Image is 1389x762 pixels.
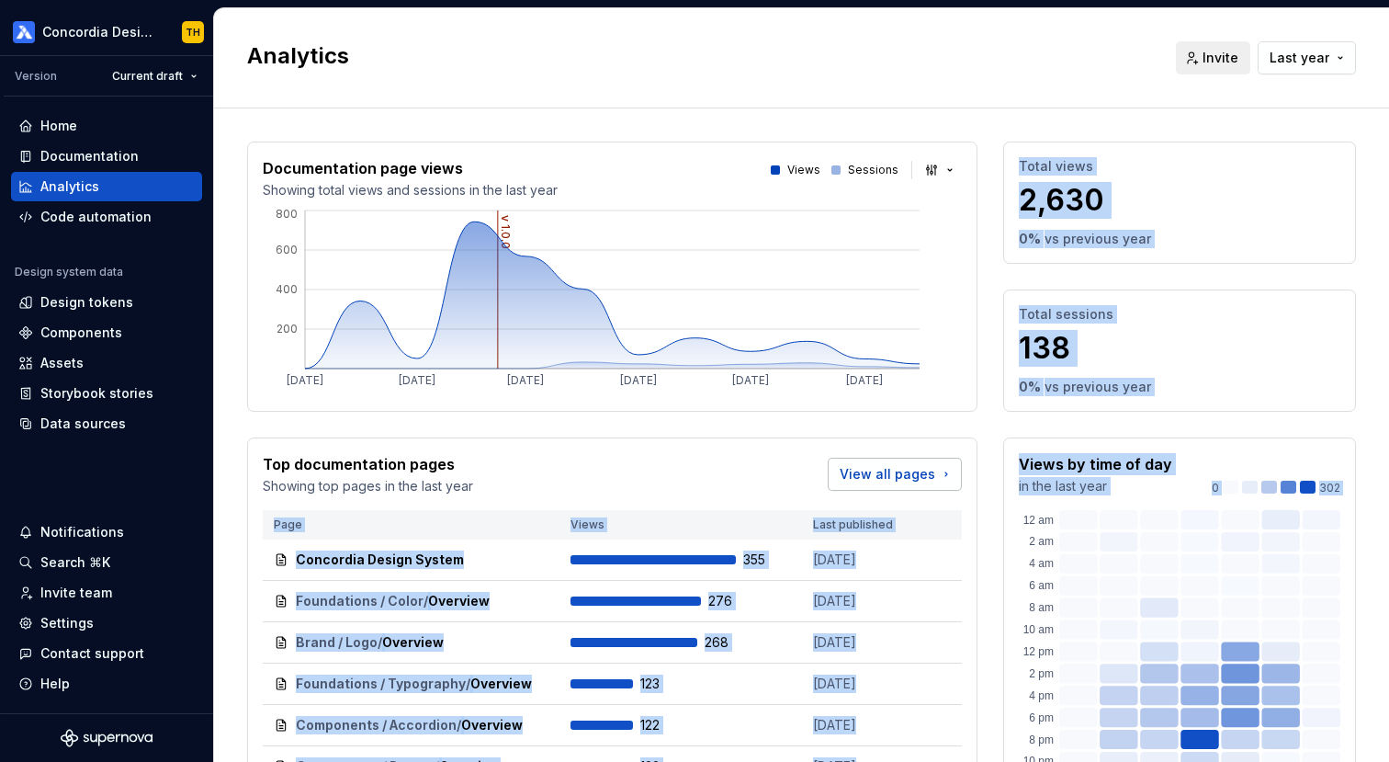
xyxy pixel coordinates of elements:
[61,729,152,747] svg: Supernova Logo
[813,675,951,693] p: [DATE]
[1270,49,1329,67] span: Last year
[11,608,202,638] a: Settings
[1203,49,1238,67] span: Invite
[1019,182,1340,219] p: 2,630
[378,633,382,652] span: /
[11,517,202,547] button: Notifications
[1019,477,1172,495] p: in the last year
[287,373,323,387] tspan: [DATE]
[40,208,152,226] div: Code automation
[813,592,951,610] p: [DATE]
[1023,645,1054,658] text: 12 pm
[276,207,298,221] tspan: 800
[4,12,209,51] button: Concordia Design SystemTH
[40,324,122,342] div: Components
[787,163,820,177] p: Views
[559,510,802,540] th: Views
[11,669,202,699] button: Help
[11,379,202,408] a: Storybook stories
[743,551,791,569] span: 355
[1029,579,1054,592] text: 6 am
[11,288,202,317] a: Design tokens
[399,373,435,387] tspan: [DATE]
[1176,41,1250,74] button: Invite
[1045,230,1151,248] p: vs previous year
[263,453,473,475] p: Top documentation pages
[42,23,160,41] div: Concordia Design System
[296,716,457,734] span: Components / Accordion
[296,675,466,693] span: Foundations / Typography
[276,282,298,296] tspan: 400
[846,373,883,387] tspan: [DATE]
[828,458,962,491] a: View all pages
[1023,514,1054,527] text: 12 am
[296,633,378,652] span: Brand / Logo
[1029,667,1054,680] text: 2 pm
[499,215,513,249] tspan: v 1.0.0
[11,142,202,171] a: Documentation
[457,716,461,734] span: /
[840,465,935,483] span: View all pages
[11,409,202,438] a: Data sources
[11,348,202,378] a: Assets
[40,523,124,541] div: Notifications
[461,716,523,734] span: Overview
[186,25,200,40] div: TH
[382,633,444,652] span: Overview
[1019,330,1340,367] p: 138
[470,675,532,693] span: Overview
[263,510,559,540] th: Page
[705,633,752,652] span: 268
[1023,623,1054,636] text: 10 am
[247,41,1154,71] h2: Analytics
[1029,535,1054,548] text: 2 am
[640,716,688,734] span: 122
[1212,481,1340,495] div: 302
[1029,557,1054,570] text: 4 am
[813,551,951,569] p: [DATE]
[296,592,423,610] span: Foundations / Color
[263,157,558,179] p: Documentation page views
[1029,689,1054,702] text: 4 pm
[423,592,428,610] span: /
[1212,481,1219,495] p: 0
[40,354,84,372] div: Assets
[40,614,94,632] div: Settings
[802,510,962,540] th: Last published
[1019,157,1340,176] p: Total views
[40,553,110,572] div: Search ⌘K
[1029,711,1054,724] text: 6 pm
[11,548,202,577] button: Search ⌘K
[1019,453,1172,475] p: Views by time of day
[15,69,57,84] div: Version
[11,578,202,608] a: Invite team
[11,639,202,668] button: Contact support
[276,243,298,256] tspan: 600
[263,477,473,495] p: Showing top pages in the last year
[112,69,183,84] span: Current draft
[40,384,153,403] div: Storybook stories
[40,415,126,433] div: Data sources
[1258,41,1356,74] button: Last year
[620,373,657,387] tspan: [DATE]
[40,675,70,693] div: Help
[263,181,558,199] p: Showing total views and sessions in the last year
[277,322,298,336] tspan: 200
[813,716,951,734] p: [DATE]
[813,633,951,652] p: [DATE]
[296,551,464,569] span: Concordia Design System
[40,177,99,196] div: Analytics
[708,592,756,610] span: 276
[104,63,206,89] button: Current draft
[11,111,202,141] a: Home
[1019,305,1340,324] p: Total sessions
[15,265,123,279] div: Design system data
[1029,601,1054,614] text: 8 am
[11,318,202,347] a: Components
[40,644,144,663] div: Contact support
[1019,230,1041,248] p: 0 %
[11,172,202,201] a: Analytics
[13,21,35,43] img: 710ec17d-181e-451d-af14-9a91d01c304b.png
[732,373,769,387] tspan: [DATE]
[428,592,490,610] span: Overview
